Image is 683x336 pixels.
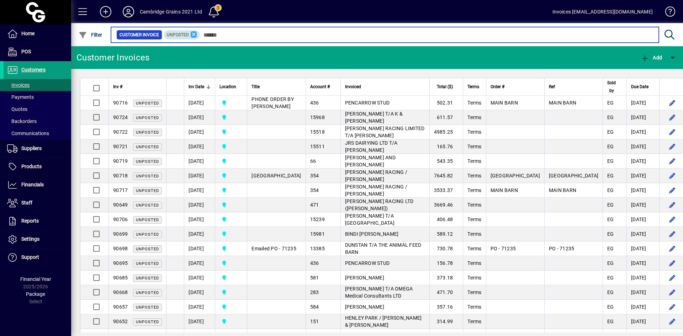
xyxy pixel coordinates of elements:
[607,231,614,237] span: EG
[607,114,614,120] span: EG
[136,159,159,164] span: Unposted
[219,143,243,150] span: Cambridge Grains 2021 Ltd
[21,67,46,73] span: Customers
[113,275,128,281] span: 90685
[4,140,71,158] a: Suppliers
[345,184,408,197] span: [PERSON_NAME] RACING / [PERSON_NAME]
[491,83,504,91] span: Order #
[626,314,659,329] td: [DATE]
[310,100,319,106] span: 436
[120,31,159,38] span: Customer Invoice
[21,254,39,260] span: Support
[219,288,243,296] span: Cambridge Grains 2021 Ltd
[467,100,481,106] span: Terms
[184,169,215,183] td: [DATE]
[429,183,463,198] td: 3533.37
[21,49,31,54] span: POS
[184,125,215,139] td: [DATE]
[7,106,27,112] span: Quotes
[345,260,390,266] span: PENCARROW STUD
[641,55,662,60] span: Add
[113,231,128,237] span: 90699
[136,320,159,324] span: Unposted
[345,242,422,255] span: DUNSTAN T/A THE ANIMAL FEED BARN
[429,227,463,241] td: 589.12
[219,99,243,107] span: Cambridge Grains 2021 Ltd
[21,145,42,151] span: Suppliers
[549,83,555,91] span: Ref
[310,83,336,91] div: Account #
[136,101,159,106] span: Unposted
[467,275,481,281] span: Terms
[345,275,384,281] span: [PERSON_NAME]
[113,129,128,135] span: 90722
[189,83,204,91] span: Inv Date
[184,110,215,125] td: [DATE]
[184,96,215,110] td: [DATE]
[113,83,122,91] span: Inv #
[429,198,463,212] td: 3669.46
[136,174,159,178] span: Unposted
[491,246,516,251] span: PO - 71235
[113,217,128,222] span: 90706
[631,83,655,91] div: Due Date
[667,155,678,167] button: Edit
[184,241,215,256] td: [DATE]
[607,158,614,164] span: EG
[310,173,319,178] span: 354
[184,227,215,241] td: [DATE]
[310,304,319,310] span: 584
[467,158,481,164] span: Terms
[219,215,243,223] span: Cambridge Grains 2021 Ltd
[310,231,325,237] span: 15981
[219,303,243,311] span: Cambridge Grains 2021 Ltd
[607,217,614,222] span: EG
[113,246,128,251] span: 90698
[21,182,44,187] span: Financials
[667,272,678,283] button: Edit
[667,257,678,269] button: Edit
[79,32,102,38] span: Filter
[136,116,159,120] span: Unposted
[626,96,659,110] td: [DATE]
[7,94,34,100] span: Payments
[113,260,128,266] span: 90695
[184,285,215,300] td: [DATE]
[429,256,463,271] td: 156.78
[219,172,243,180] span: Cambridge Grains 2021 Ltd
[4,79,71,91] a: Invoices
[467,173,481,178] span: Terms
[219,83,236,91] span: Location
[626,125,659,139] td: [DATE]
[467,319,481,324] span: Terms
[20,276,51,282] span: Financial Year
[429,314,463,329] td: 314.99
[4,176,71,194] a: Financials
[626,271,659,285] td: [DATE]
[467,129,481,135] span: Terms
[310,144,325,149] span: 15511
[219,201,243,209] span: Cambridge Grains 2021 Ltd
[626,198,659,212] td: [DATE]
[467,144,481,149] span: Terms
[252,173,301,178] span: [GEOGRAPHIC_DATA]
[660,1,674,25] a: Knowledge Base
[549,83,598,91] div: Ref
[252,83,301,91] div: Title
[219,245,243,252] span: Cambridge Grains 2021 Ltd
[607,100,614,106] span: EG
[607,246,614,251] span: EG
[626,300,659,314] td: [DATE]
[113,289,128,295] span: 90668
[117,5,140,18] button: Profile
[310,158,316,164] span: 66
[113,187,128,193] span: 90717
[184,271,215,285] td: [DATE]
[429,154,463,169] td: 543.35
[345,286,413,299] span: [PERSON_NAME] T/A OMEGA Medical Consultants LTD
[667,287,678,298] button: Edit
[345,100,390,106] span: PENCARROW STUD
[184,256,215,271] td: [DATE]
[607,129,614,135] span: EG
[184,139,215,154] td: [DATE]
